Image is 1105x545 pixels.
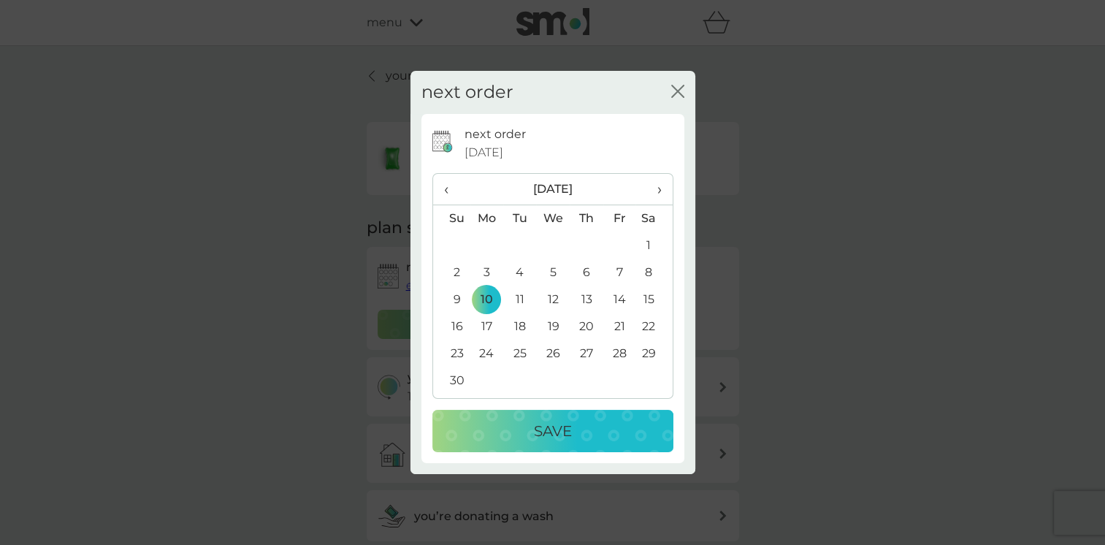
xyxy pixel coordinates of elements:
th: Sa [635,205,672,232]
h2: next order [421,82,513,103]
span: ‹ [444,174,459,205]
p: next order [464,125,526,144]
th: [DATE] [470,174,636,205]
td: 27 [570,340,603,367]
th: We [536,205,570,232]
td: 26 [536,340,570,367]
td: 30 [433,367,470,395]
td: 8 [635,259,672,286]
span: › [646,174,661,205]
td: 25 [503,340,536,367]
td: 15 [635,286,672,313]
td: 10 [470,286,504,313]
td: 16 [433,313,470,340]
td: 5 [536,259,570,286]
button: close [671,85,684,100]
th: Th [570,205,603,232]
td: 4 [503,259,536,286]
button: Save [432,410,673,452]
td: 28 [603,340,636,367]
th: Su [433,205,470,232]
p: Save [534,419,572,443]
td: 19 [536,313,570,340]
td: 18 [503,313,536,340]
td: 7 [603,259,636,286]
td: 17 [470,313,504,340]
th: Mo [470,205,504,232]
td: 1 [635,232,672,259]
td: 2 [433,259,470,286]
td: 11 [503,286,536,313]
td: 29 [635,340,672,367]
td: 23 [433,340,470,367]
td: 24 [470,340,504,367]
td: 3 [470,259,504,286]
td: 22 [635,313,672,340]
th: Tu [503,205,536,232]
span: [DATE] [464,143,503,162]
td: 12 [536,286,570,313]
td: 14 [603,286,636,313]
td: 9 [433,286,470,313]
td: 20 [570,313,603,340]
td: 13 [570,286,603,313]
td: 6 [570,259,603,286]
td: 21 [603,313,636,340]
th: Fr [603,205,636,232]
